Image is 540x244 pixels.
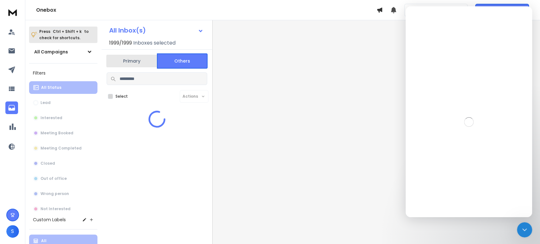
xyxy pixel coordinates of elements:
h3: Filters [29,69,97,77]
p: Press to check for shortcuts. [39,28,89,41]
h3: Inboxes selected [133,39,176,47]
h3: Custom Labels [33,217,66,223]
span: 1999 / 1999 [109,39,132,47]
h1: All Campaigns [34,49,68,55]
h1: All Inbox(s) [109,27,146,34]
h1: Onebox [36,6,376,14]
label: Select [115,94,128,99]
span: Ctrl + Shift + k [52,28,83,35]
button: All Campaigns [29,46,97,58]
button: All Inbox(s) [104,24,208,37]
iframe: Intercom live chat [406,6,532,217]
button: S [6,225,19,238]
img: logo [6,6,19,18]
button: Others [157,53,208,69]
button: Primary [106,54,157,68]
iframe: Intercom live chat [517,222,532,237]
button: Get Free Credits [475,4,529,16]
